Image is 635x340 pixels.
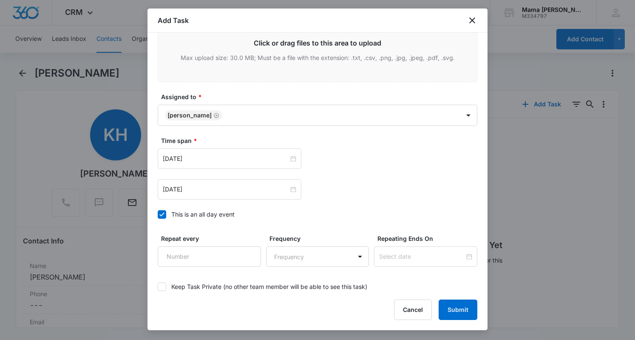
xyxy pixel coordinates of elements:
button: Cancel [394,300,432,320]
div: [PERSON_NAME] [167,112,212,118]
button: Submit [439,300,477,320]
label: Repeat every [161,234,264,243]
input: Select date [379,252,465,261]
input: Number [158,246,261,267]
button: close [467,15,477,26]
label: Time span [161,136,481,145]
h1: Add Task [158,15,189,26]
div: Remove Melissa Peck [212,112,219,118]
input: Sep 12, 2025 [163,185,289,194]
div: Keep Task Private (no other team member will be able to see this task) [171,282,367,291]
label: Assigned to [161,92,481,101]
label: Repeating Ends On [377,234,481,243]
input: Sep 12, 2025 [163,154,289,163]
div: This is an all day event [171,210,235,219]
label: Frequency [269,234,373,243]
